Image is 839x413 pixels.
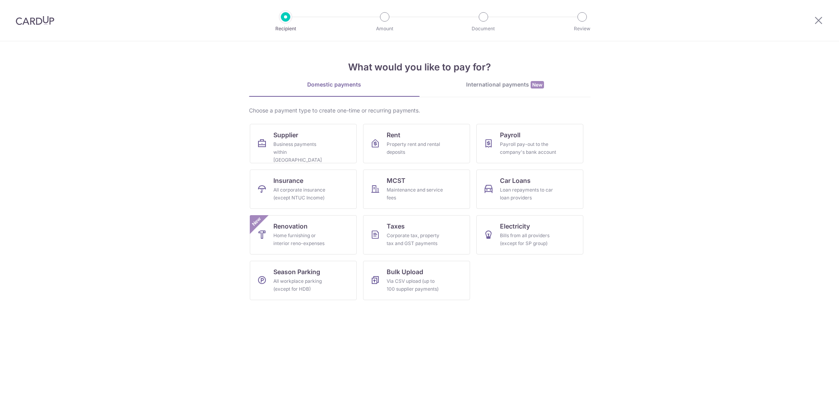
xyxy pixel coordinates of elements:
div: Payroll pay-out to the company's bank account [500,140,557,156]
p: Document [454,25,513,33]
a: MCSTMaintenance and service fees [363,170,470,209]
a: Car LoansLoan repayments to car loan providers [476,170,583,209]
h4: What would you like to pay for? [249,60,590,74]
p: Review [553,25,611,33]
a: TaxesCorporate tax, property tax and GST payments [363,215,470,254]
span: Supplier [273,130,298,140]
div: Domestic payments [249,81,420,88]
p: Amount [356,25,414,33]
span: Rent [387,130,400,140]
div: Business payments within [GEOGRAPHIC_DATA] [273,140,330,164]
span: Electricity [500,221,530,231]
div: Home furnishing or interior reno-expenses [273,232,330,247]
span: New [531,81,544,88]
a: InsuranceAll corporate insurance (except NTUC Income) [250,170,357,209]
img: CardUp [16,16,54,25]
a: ElectricityBills from all providers (except for SP group) [476,215,583,254]
span: New [250,215,263,228]
div: Maintenance and service fees [387,186,443,202]
span: Bulk Upload [387,267,423,277]
span: MCST [387,176,406,185]
div: Corporate tax, property tax and GST payments [387,232,443,247]
span: Taxes [387,221,405,231]
a: PayrollPayroll pay-out to the company's bank account [476,124,583,163]
div: Bills from all providers (except for SP group) [500,232,557,247]
div: All workplace parking (except for HDB) [273,277,330,293]
a: RenovationHome furnishing or interior reno-expensesNew [250,215,357,254]
div: Choose a payment type to create one-time or recurring payments. [249,107,590,114]
span: Car Loans [500,176,531,185]
div: All corporate insurance (except NTUC Income) [273,186,330,202]
span: Insurance [273,176,303,185]
div: Via CSV upload (up to 100 supplier payments) [387,277,443,293]
a: Season ParkingAll workplace parking (except for HDB) [250,261,357,300]
p: Recipient [256,25,315,33]
div: Loan repayments to car loan providers [500,186,557,202]
span: Season Parking [273,267,320,277]
a: RentProperty rent and rental deposits [363,124,470,163]
span: Renovation [273,221,308,231]
a: Bulk UploadVia CSV upload (up to 100 supplier payments) [363,261,470,300]
div: Property rent and rental deposits [387,140,443,156]
div: International payments [420,81,590,89]
a: SupplierBusiness payments within [GEOGRAPHIC_DATA] [250,124,357,163]
span: Payroll [500,130,520,140]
